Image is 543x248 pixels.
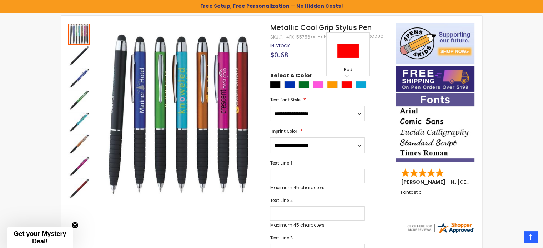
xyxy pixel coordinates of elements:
[68,156,90,178] img: Metallic Cool Grip Stylus Pen
[68,178,90,200] img: Metallic Cool Grip Stylus Pen
[524,231,538,243] a: Top
[71,222,79,229] button: Close teaser
[406,229,475,236] a: 4pens.com certificate URL
[298,81,309,88] div: Green
[68,67,90,89] div: Metallic Cool Grip Stylus Pen
[68,90,90,111] img: Metallic Cool Grip Stylus Pen
[396,23,474,64] img: 4pens 4 kids
[328,67,368,74] div: Red
[68,111,90,133] div: Metallic Cool Grip Stylus Pen
[270,50,288,60] span: $0.68
[68,133,90,156] div: Metallic Cool Grip Stylus Pen
[448,178,510,186] span: - ,
[68,46,90,67] img: Metallic Cool Grip Stylus Pen
[270,222,365,228] p: Maximum 45 characters
[270,128,297,134] span: Imprint Color
[310,34,385,39] a: Be the first to review this product
[270,197,292,203] span: Text Line 2
[270,72,312,81] span: Select A Color
[68,68,90,89] img: Metallic Cool Grip Stylus Pen
[286,34,310,40] div: 4PK-55756
[97,33,260,196] img: Metallic Cool Grip Stylus Pen
[270,97,300,103] span: Text Font Style
[270,235,292,241] span: Text Line 3
[68,112,90,133] img: Metallic Cool Grip Stylus Pen
[270,43,290,49] span: In stock
[270,160,292,166] span: Text Line 1
[313,81,323,88] div: Pink
[68,89,90,111] div: Metallic Cool Grip Stylus Pen
[458,178,510,186] span: [GEOGRAPHIC_DATA]
[396,66,474,92] img: Free shipping on orders over $199
[14,230,66,245] span: Get your Mystery Deal!
[356,81,366,88] div: Turquoise
[270,34,283,40] strong: SKU
[396,93,474,162] img: font-personalization-examples
[270,22,371,32] span: Metallic Cool Grip Stylus Pen
[451,178,457,186] span: NJ
[68,134,90,156] img: Metallic Cool Grip Stylus Pen
[68,45,90,67] div: Metallic Cool Grip Stylus Pen
[270,185,365,191] p: Maximum 45 characters
[401,190,470,205] div: Fantastic
[406,221,475,234] img: 4pens.com widget logo
[284,81,295,88] div: Blue
[327,81,338,88] div: Orange
[68,23,90,45] div: Metallic Cool Grip Stylus Pen
[341,81,352,88] div: Red
[270,81,281,88] div: Black
[7,227,73,248] div: Get your Mystery Deal!Close teaser
[270,43,290,49] div: Availability
[401,178,448,186] span: [PERSON_NAME]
